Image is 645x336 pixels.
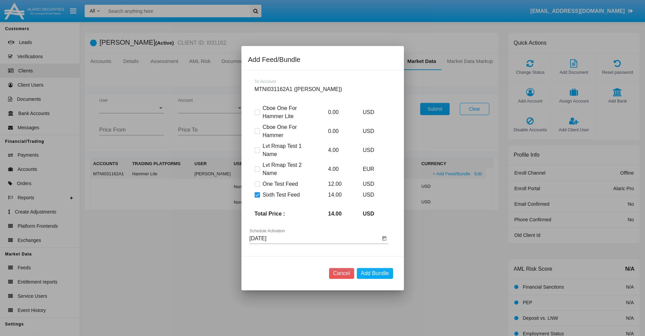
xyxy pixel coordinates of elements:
span: Sixth Test Feed [263,191,300,199]
span: Cboe One For Hammer [263,123,314,139]
p: EUR [358,165,388,173]
p: Total Price : [250,210,319,218]
p: USD [358,127,388,135]
p: 4.00 [323,146,353,154]
p: 0.00 [323,108,353,116]
span: Cboe One For Hammer Lite [263,104,314,120]
p: 14.00 [323,191,353,199]
p: USD [358,180,388,188]
p: USD [358,191,388,199]
button: Open calendar [380,234,388,243]
p: USD [358,108,388,116]
div: Add Feed/Bundle [248,54,397,65]
span: To Account [255,79,276,84]
p: 4.00 [323,165,353,173]
p: 12.00 [323,180,353,188]
span: MTNI031162A1 ([PERSON_NAME]) [255,86,342,92]
p: USD [358,146,388,154]
p: USD [358,210,388,218]
p: 0.00 [323,127,353,135]
span: Lvt Rmap Test 1 Name [263,142,314,158]
span: One Test Feed [263,180,298,188]
span: Lvt Rmap Test 2 Name [263,161,314,177]
button: Add Bundle [357,268,393,279]
button: Cancel [329,268,354,279]
p: 14.00 [323,210,353,218]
